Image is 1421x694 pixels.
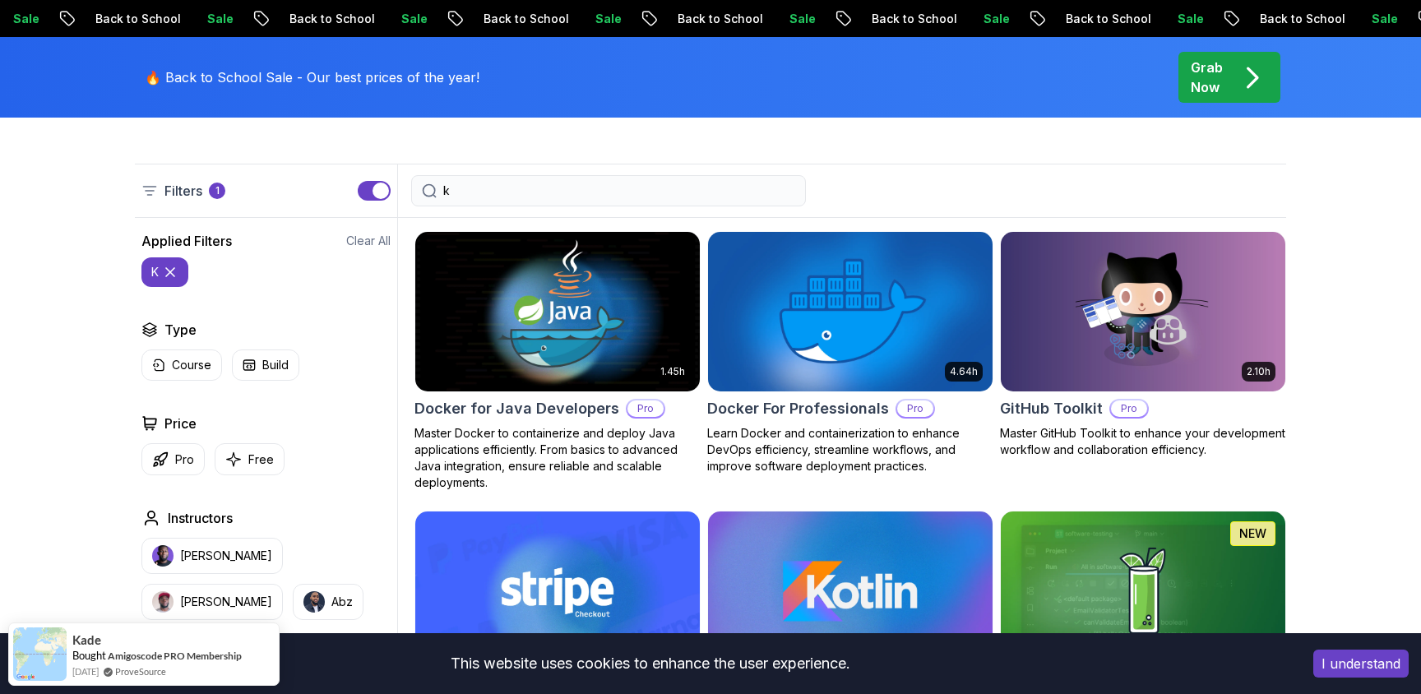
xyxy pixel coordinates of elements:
[1001,232,1285,391] img: GitHub Toolkit card
[580,11,632,27] p: Sale
[968,11,1021,27] p: Sale
[331,594,353,610] p: Abz
[72,649,106,662] span: Bought
[415,232,700,391] img: Docker for Java Developers card
[141,443,205,475] button: Pro
[1247,365,1271,378] p: 2.10h
[172,357,211,373] p: Course
[414,231,701,491] a: Docker for Java Developers card1.45hDocker for Java DevelopersProMaster Docker to containerize an...
[141,257,188,287] button: k
[141,231,232,251] h2: Applied Filters
[707,397,889,420] h2: Docker For Professionals
[164,320,197,340] h2: Type
[115,664,166,678] a: ProveSource
[1050,11,1162,27] p: Back to School
[774,11,826,27] p: Sale
[708,232,993,391] img: Docker For Professionals card
[192,11,244,27] p: Sale
[152,591,174,613] img: instructor img
[72,633,101,647] span: Kade
[414,397,619,420] h2: Docker for Java Developers
[108,650,242,662] a: Amigoscode PRO Membership
[80,11,192,27] p: Back to School
[141,349,222,381] button: Course
[145,67,479,87] p: 🔥 Back to School Sale - Our best prices of the year!
[415,511,700,671] img: Stripe Checkout card
[856,11,968,27] p: Back to School
[443,183,795,199] input: Search Java, React, Spring boot ...
[151,264,159,280] p: k
[215,443,285,475] button: Free
[708,511,993,671] img: Kotlin for Beginners card
[141,538,283,574] button: instructor img[PERSON_NAME]
[346,233,391,249] button: Clear All
[152,545,174,567] img: instructor img
[1000,425,1286,458] p: Master GitHub Toolkit to enhance your development workflow and collaboration efficiency.
[1162,11,1215,27] p: Sale
[468,11,580,27] p: Back to School
[707,425,993,474] p: Learn Docker and containerization to enhance DevOps efficiency, streamline workflows, and improve...
[1000,231,1286,458] a: GitHub Toolkit card2.10hGitHub ToolkitProMaster GitHub Toolkit to enhance your development workfl...
[1191,58,1223,97] p: Grab Now
[168,508,233,528] h2: Instructors
[72,664,99,678] span: [DATE]
[180,594,272,610] p: [PERSON_NAME]
[274,11,386,27] p: Back to School
[180,548,272,564] p: [PERSON_NAME]
[627,400,664,417] p: Pro
[1313,650,1409,678] button: Accept cookies
[164,181,202,201] p: Filters
[1244,11,1356,27] p: Back to School
[164,414,197,433] h2: Price
[386,11,438,27] p: Sale
[1111,400,1147,417] p: Pro
[293,584,363,620] button: instructor imgAbz
[141,584,283,620] button: instructor img[PERSON_NAME]
[303,591,325,613] img: instructor img
[248,451,274,468] p: Free
[215,184,220,197] p: 1
[1239,525,1266,542] p: NEW
[1356,11,1409,27] p: Sale
[175,451,194,468] p: Pro
[1000,397,1103,420] h2: GitHub Toolkit
[660,365,685,378] p: 1.45h
[12,645,1289,682] div: This website uses cookies to enhance the user experience.
[262,357,289,373] p: Build
[950,365,978,378] p: 4.64h
[662,11,774,27] p: Back to School
[1001,511,1285,671] img: Mockito & Java Unit Testing card
[414,425,701,491] p: Master Docker to containerize and deploy Java applications efficiently. From basics to advanced J...
[232,349,299,381] button: Build
[707,231,993,474] a: Docker For Professionals card4.64hDocker For ProfessionalsProLearn Docker and containerization to...
[13,627,67,681] img: provesource social proof notification image
[897,400,933,417] p: Pro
